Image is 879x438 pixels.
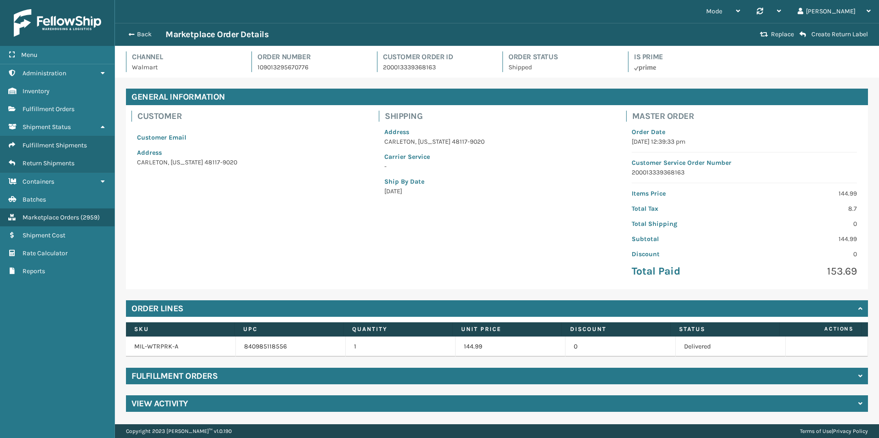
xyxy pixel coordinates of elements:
[80,213,100,221] span: ( 2959 )
[126,89,868,105] h4: General Information
[126,424,232,438] p: Copyright 2023 [PERSON_NAME]™ v 1.0.190
[750,189,857,198] p: 144.99
[782,321,859,337] span: Actions
[385,111,615,122] h4: Shipping
[800,428,832,434] a: Terms of Use
[632,264,739,278] p: Total Paid
[456,337,565,357] td: 144.99
[23,249,68,257] span: Rate Calculator
[676,337,786,357] td: Delivered
[137,111,368,122] h4: Customer
[634,51,742,62] h4: Is Prime
[750,264,857,278] p: 153.69
[797,30,871,39] button: Create Return Label
[706,7,722,15] span: Mode
[565,337,675,357] td: 0
[23,69,66,77] span: Administration
[23,178,54,185] span: Containers
[384,177,610,186] p: Ship By Date
[131,398,188,409] h4: View Activity
[508,51,617,62] h4: Order Status
[679,325,771,333] label: Status
[14,9,101,37] img: logo
[570,325,662,333] label: Discount
[508,62,617,72] p: Shipped
[134,325,226,333] label: SKU
[131,303,183,314] h4: Order Lines
[384,137,610,146] p: CARLETON , [US_STATE] 48117-9020
[23,159,74,167] span: Return Shipments
[352,325,444,333] label: Quantity
[132,62,240,72] p: Walmart
[632,234,739,244] p: Subtotal
[166,29,268,40] h3: Marketplace Order Details
[461,325,553,333] label: Unit Price
[632,204,739,213] p: Total Tax
[632,111,862,122] h4: Master Order
[132,51,240,62] h4: Channel
[750,249,857,259] p: 0
[632,158,857,168] p: Customer Service Order Number
[21,51,37,59] span: Menu
[757,30,797,39] button: Replace
[750,234,857,244] p: 144.99
[23,123,71,131] span: Shipment Status
[257,51,366,62] h4: Order Number
[800,424,868,438] div: |
[632,127,857,137] p: Order Date
[346,337,456,357] td: 1
[23,213,79,221] span: Marketplace Orders
[632,168,857,177] p: 200013339368163
[383,62,491,72] p: 200013339368163
[750,204,857,213] p: 8.7
[632,137,857,146] p: [DATE] 12:39:33 pm
[236,337,346,357] td: 840985118556
[23,87,50,95] span: Inventory
[632,189,739,198] p: Items Price
[833,428,868,434] a: Privacy Policy
[23,196,46,203] span: Batches
[632,219,739,229] p: Total Shipping
[384,128,409,136] span: Address
[23,231,65,239] span: Shipment Cost
[23,141,87,149] span: Fulfillment Shipments
[137,149,162,157] span: Address
[384,162,610,171] p: -
[383,51,491,62] h4: Customer Order Id
[23,105,74,113] span: Fulfillment Orders
[384,186,610,196] p: [DATE]
[23,267,45,275] span: Reports
[123,30,166,39] button: Back
[760,31,768,38] i: Replace
[137,157,362,167] p: CARLETON , [US_STATE] 48117-9020
[134,343,178,350] a: MIL-WTRPRK-A
[131,371,217,382] h4: Fulfillment Orders
[257,62,366,72] p: 109013295670776
[384,152,610,162] p: Carrier Service
[243,325,335,333] label: UPC
[137,133,362,142] p: Customer Email
[750,219,857,229] p: 0
[632,249,739,259] p: Discount
[799,31,806,38] i: Create Return Label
